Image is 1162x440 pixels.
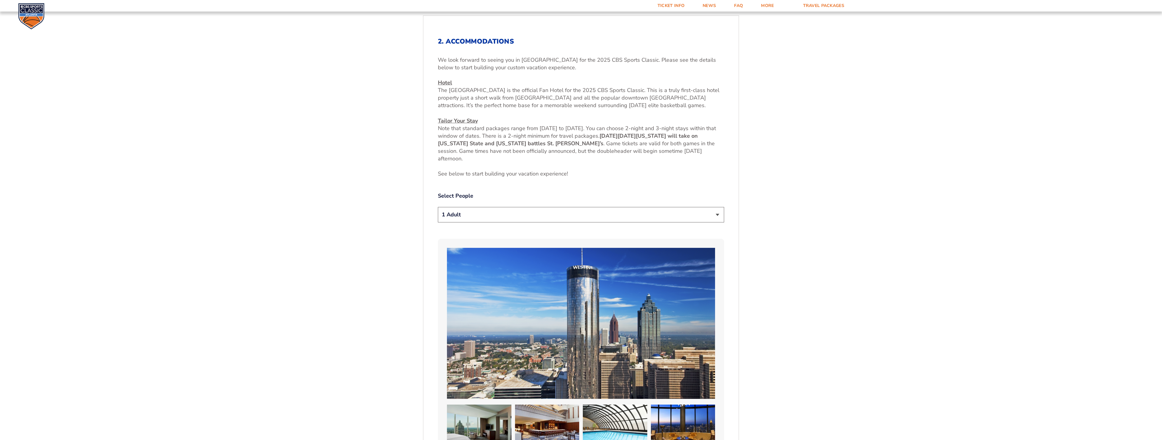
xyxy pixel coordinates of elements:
[438,132,698,147] strong: [US_STATE] will take on [US_STATE] State and [US_STATE] battles St. [PERSON_NAME]’s
[438,170,724,178] p: See below to start building your vacation e
[543,170,568,177] span: xperience!
[438,56,724,71] p: We look forward to seeing you in [GEOGRAPHIC_DATA] for the 2025 CBS Sports Classic. Please see th...
[438,117,478,124] u: Tailor Your Stay
[18,3,44,29] img: CBS Sports Classic
[438,140,715,162] span: . Game tickets are valid for both games in the session. Game times have not been officially annou...
[438,192,724,200] label: Select People
[438,125,716,140] span: Note that standard packages range from [DATE] to [DATE]. You can choose 2-night and 3-night stays...
[599,132,636,140] strong: [DATE][DATE]
[438,38,724,45] h2: 2. Accommodations
[438,79,452,86] u: Hotel
[438,87,719,109] span: The [GEOGRAPHIC_DATA] is the official Fan Hotel for the 2025 CBS Sports Classic. This is a truly ...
